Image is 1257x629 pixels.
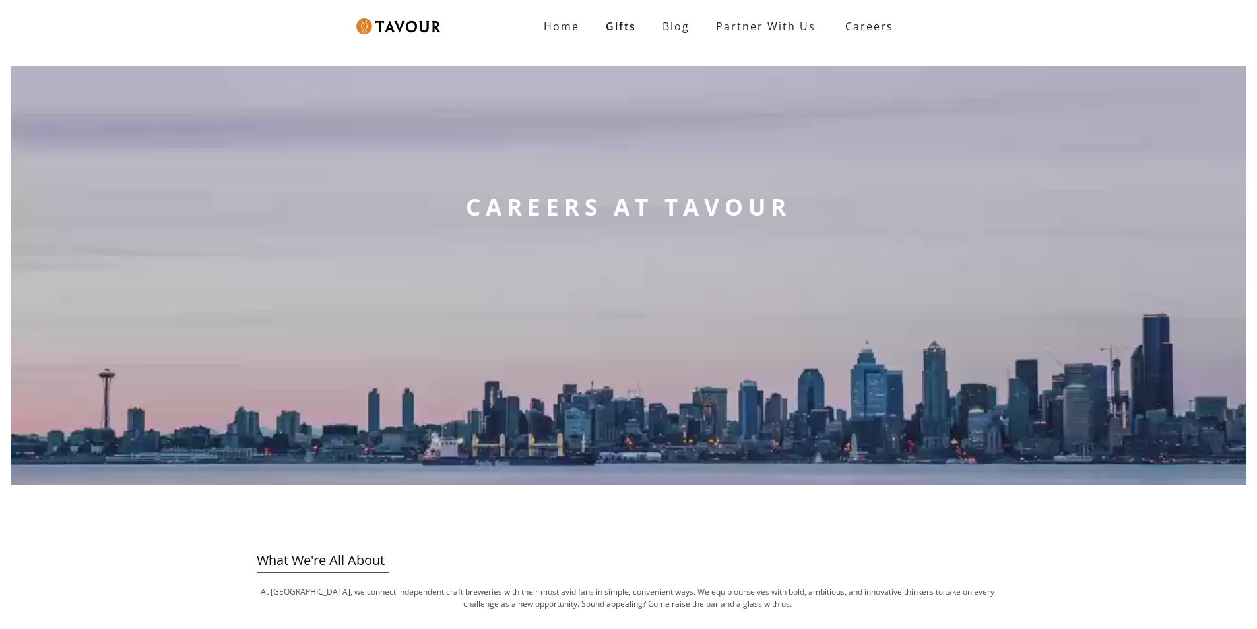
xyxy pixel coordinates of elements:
a: Home [531,13,593,40]
a: Blog [649,13,703,40]
a: partner with us [703,13,829,40]
strong: Careers [845,13,893,40]
strong: CAREERS AT TAVOUR [466,191,791,223]
a: Gifts [593,13,649,40]
a: Careers [829,8,903,45]
h3: What We're All About [257,549,999,572]
strong: Home [544,19,579,34]
p: At [GEOGRAPHIC_DATA], we connect independent craft breweries with their most avid fans in simple,... [257,586,999,610]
